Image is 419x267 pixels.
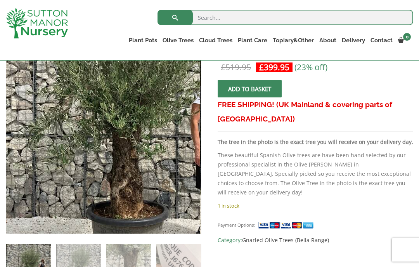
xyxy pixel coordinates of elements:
a: About [317,35,339,46]
img: payment supported [258,221,316,229]
bdi: 399.95 [259,62,289,73]
h3: FREE SHIPPING! (UK Mainland & covering parts of [GEOGRAPHIC_DATA]) [218,97,413,126]
a: 0 [395,35,413,46]
span: 0 [403,33,411,41]
input: Search... [158,10,413,25]
strong: The tree in the photo is the exact tree you will receive on your delivery day. [218,138,413,146]
a: Olive Trees [160,35,196,46]
a: Contact [368,35,395,46]
span: (23% off) [294,62,327,73]
button: Add to basket [218,80,282,97]
p: These beautiful Spanish Olive trees are have been hand selected by our professional specialist in... [218,151,413,197]
a: Plant Pots [126,35,160,46]
a: Topiary&Other [270,35,317,46]
p: 1 in stock [218,201,413,210]
span: Category: [218,236,413,245]
a: Cloud Trees [196,35,235,46]
small: Payment Options: [218,222,255,228]
img: logo [6,8,68,38]
a: Delivery [339,35,368,46]
span: £ [221,62,225,73]
span: £ [259,62,264,73]
a: Gnarled Olive Trees (Bella Range) [242,236,329,244]
bdi: 519.95 [221,62,251,73]
img: Gnarled Olive Tree J676 - DA24EF85 85F8 4C1B 8AC8 28A7E7C45508 1 105 c 1 [200,40,395,234]
a: Plant Care [235,35,270,46]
